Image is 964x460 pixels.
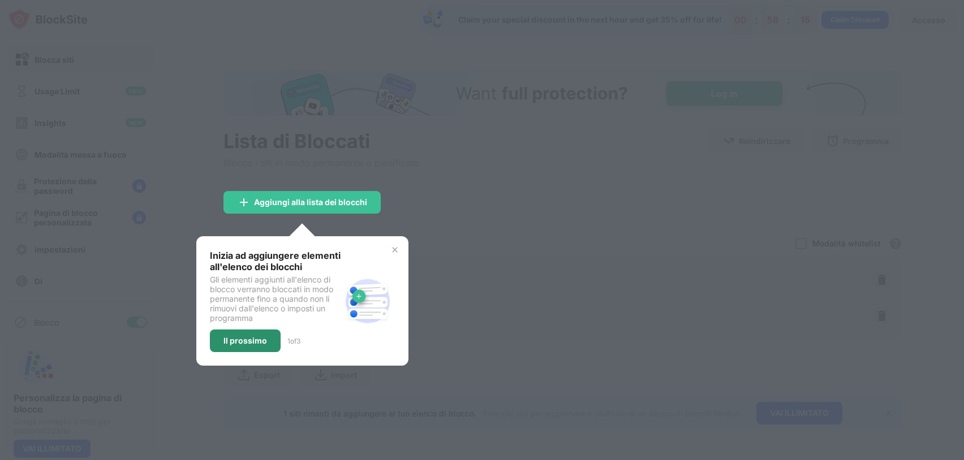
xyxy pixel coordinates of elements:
div: Aggiungi alla lista dei blocchi [254,198,367,207]
div: Gli elementi aggiunti all'elenco di blocco verranno bloccati in modo permanente fino a quando non... [210,275,341,323]
img: block-site.svg [341,274,395,328]
div: Il prossimo [223,336,267,345]
div: 1 of 3 [287,337,300,345]
img: x-button.svg [390,245,399,254]
div: Inizia ad aggiungere elementi all'elenco dei blocchi [210,250,341,272]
